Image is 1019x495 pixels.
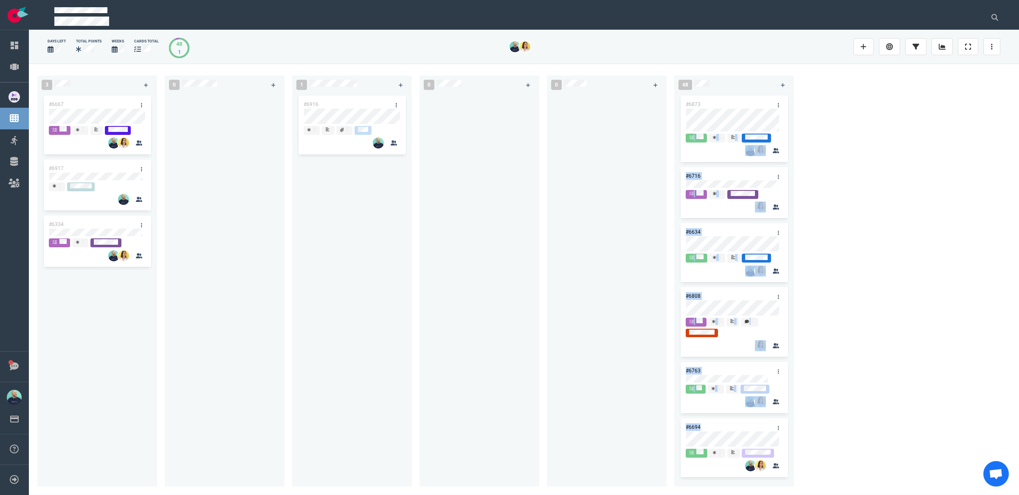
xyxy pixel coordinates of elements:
[755,460,766,471] img: 26
[745,396,756,407] img: 26
[424,80,434,90] span: 0
[49,165,64,171] a: #6917
[755,340,766,351] img: 26
[49,221,64,227] a: #6334
[108,137,119,148] img: 26
[755,266,766,277] img: 26
[686,368,701,374] a: #6763
[134,39,159,44] div: cards total
[373,137,384,148] img: 26
[686,424,701,430] a: #6694
[551,80,562,90] span: 0
[509,41,521,52] img: 26
[678,80,692,90] span: 48
[745,266,756,277] img: 26
[176,40,182,48] div: 48
[296,80,307,90] span: 1
[686,173,701,179] a: #6716
[112,39,124,44] div: Weeks
[745,145,756,156] img: 26
[755,145,766,156] img: 26
[48,39,66,44] div: days left
[118,194,129,205] img: 26
[983,461,1009,487] div: Ouvrir le chat
[745,460,756,471] img: 26
[686,101,701,107] a: #6873
[176,48,182,56] div: 1
[118,137,129,148] img: 26
[519,41,530,52] img: 26
[76,39,101,44] div: Total Points
[49,101,64,107] a: #6667
[108,250,119,261] img: 26
[118,250,129,261] img: 26
[169,80,180,90] span: 0
[686,293,701,299] a: #6808
[686,229,701,235] a: #6634
[755,201,766,213] img: 26
[304,101,318,107] a: #6916
[755,396,766,407] img: 26
[42,80,52,90] span: 3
